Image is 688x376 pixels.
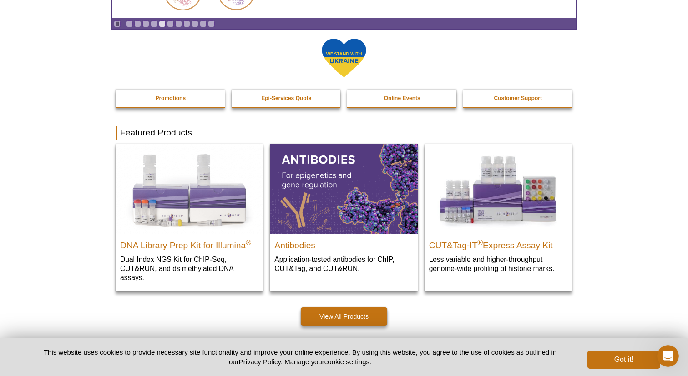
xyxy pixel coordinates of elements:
a: Promotions [116,90,226,107]
button: Got it! [587,351,660,369]
a: Privacy Policy [239,358,281,366]
a: Go to slide 4 [151,20,157,27]
h2: Antibodies [274,236,413,250]
a: Toggle autoplay [114,20,121,27]
img: We Stand With Ukraine [321,38,367,78]
h2: CUT&Tag-IT Express Assay Kit [429,236,567,250]
a: Go to slide 9 [192,20,198,27]
strong: Customer Support [494,95,542,101]
a: Go to slide 3 [142,20,149,27]
p: This website uses cookies to provide necessary site functionality and improve your online experie... [28,347,572,366]
a: Go to slide 8 [183,20,190,27]
a: Go to slide 10 [200,20,207,27]
a: Go to slide 6 [167,20,174,27]
iframe: Intercom live chat [657,345,679,367]
a: Go to slide 11 [208,20,215,27]
sup: ® [477,238,483,246]
img: All Antibodies [270,144,417,233]
strong: Epi-Services Quote [261,95,311,101]
a: Go to slide 5 [159,20,166,27]
strong: Online Events [384,95,420,101]
img: CUT&Tag-IT® Express Assay Kit [425,144,572,233]
p: Application-tested antibodies for ChIP, CUT&Tag, and CUT&RUN. [274,255,413,273]
a: View All Products [301,307,387,326]
a: Customer Support [463,90,573,107]
strong: Promotions [155,95,186,101]
a: CUT&Tag-IT® Express Assay Kit CUT&Tag-IT®Express Assay Kit Less variable and higher-throughput ge... [425,144,572,282]
img: DNA Library Prep Kit for Illumina [116,144,263,233]
h2: Featured Products [116,126,572,140]
a: Online Events [347,90,457,107]
h2: DNA Library Prep Kit for Illumina [120,236,258,250]
p: Less variable and higher-throughput genome-wide profiling of histone marks​. [429,255,567,273]
a: DNA Library Prep Kit for Illumina DNA Library Prep Kit for Illumina® Dual Index NGS Kit for ChIP-... [116,144,263,291]
a: Epi-Services Quote [232,90,342,107]
button: cookie settings [324,358,369,366]
a: All Antibodies Antibodies Application-tested antibodies for ChIP, CUT&Tag, and CUT&RUN. [270,144,417,282]
a: Go to slide 2 [134,20,141,27]
a: Go to slide 1 [126,20,133,27]
a: Go to slide 7 [175,20,182,27]
sup: ® [246,238,251,246]
p: Dual Index NGS Kit for ChIP-Seq, CUT&RUN, and ds methylated DNA assays. [120,255,258,282]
